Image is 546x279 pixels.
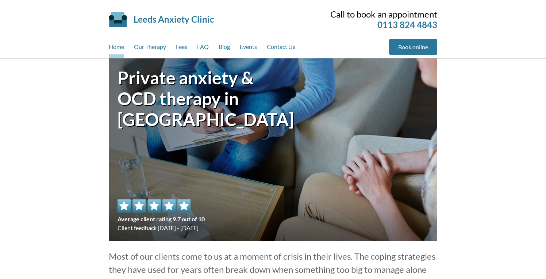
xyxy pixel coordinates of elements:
a: Fees [176,39,187,58]
a: 0113 824 4843 [377,19,437,30]
a: Book online [389,39,437,55]
a: Home [109,39,124,58]
a: Our Therapy [134,39,166,58]
a: Events [240,39,257,58]
div: Client feedback [DATE] - [DATE] [118,199,205,232]
h1: Private anxiety & OCD therapy in [GEOGRAPHIC_DATA] [118,67,273,130]
a: Leeds Anxiety Clinic [134,14,214,24]
span: Average client rating 9.7 out of 10 [118,215,205,223]
a: FAQ [197,39,209,58]
a: Blog [219,39,230,58]
img: 5 star rating [118,199,191,213]
a: Contact Us [267,39,295,58]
